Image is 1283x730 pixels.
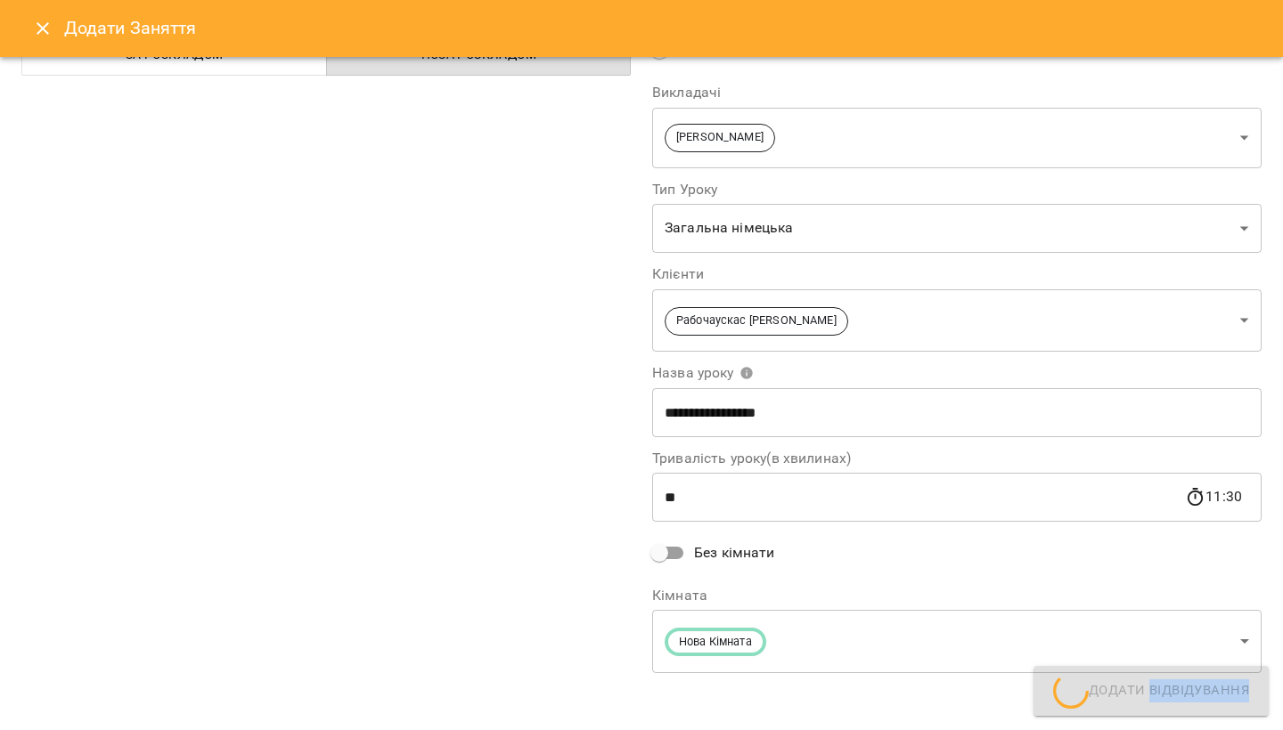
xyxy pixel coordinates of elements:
[64,14,1262,42] h6: Додати Заняття
[652,366,754,380] span: Назва уроку
[652,267,1262,281] label: Клієнти
[652,182,1262,197] label: Тип Уроку
[652,107,1262,168] div: [PERSON_NAME]
[740,366,754,380] svg: Вкажіть назву уроку або виберіть клієнтів
[652,288,1262,352] div: Рабочаускас [PERSON_NAME]
[694,542,775,564] span: Без кімнати
[21,7,64,50] button: Close
[668,634,763,651] span: Нова Кімната
[652,588,1262,603] label: Кімната
[652,451,1262,466] label: Тривалість уроку(в хвилинах)
[652,204,1262,254] div: Загальна німецька
[652,85,1262,100] label: Викладачі
[652,610,1262,673] div: Нова Кімната
[666,129,774,146] span: [PERSON_NAME]
[666,312,847,329] span: Рабочаускас [PERSON_NAME]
